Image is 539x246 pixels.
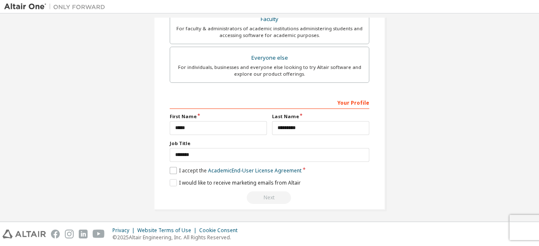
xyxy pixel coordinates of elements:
div: Cookie Consent [199,227,243,234]
img: instagram.svg [65,230,74,238]
p: © 2025 Altair Engineering, Inc. All Rights Reserved. [112,234,243,241]
img: linkedin.svg [79,230,88,238]
img: facebook.svg [51,230,60,238]
img: Altair One [4,3,109,11]
div: For individuals, businesses and everyone else looking to try Altair software and explore our prod... [175,64,364,77]
div: Website Terms of Use [137,227,199,234]
label: I would like to receive marketing emails from Altair [170,179,301,186]
a: Academic End-User License Agreement [208,167,302,174]
div: Your Profile [170,95,369,109]
div: Faculty [175,13,364,25]
div: Read and acccept EULA to continue [170,191,369,204]
div: Everyone else [175,52,364,64]
label: Last Name [272,113,369,120]
img: altair_logo.svg [3,230,46,238]
label: Job Title [170,140,369,147]
label: I accept the [170,167,302,174]
label: First Name [170,113,267,120]
div: For faculty & administrators of academic institutions administering students and accessing softwa... [175,25,364,39]
img: youtube.svg [93,230,105,238]
div: Privacy [112,227,137,234]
